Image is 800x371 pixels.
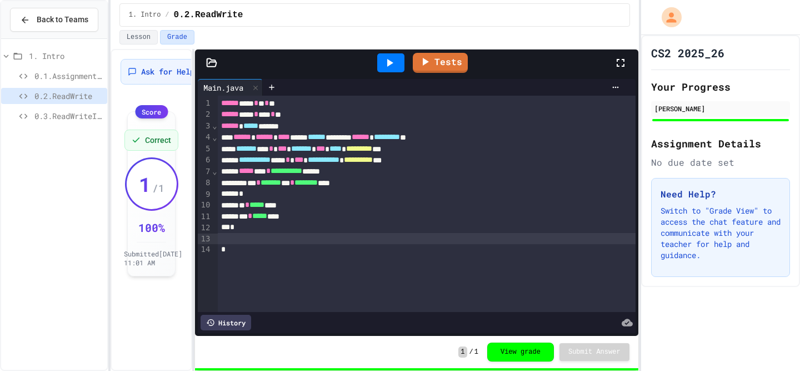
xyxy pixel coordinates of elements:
[34,90,103,102] span: 0.2.ReadWrite
[34,70,103,82] span: 0.1.AssignmentExample
[198,132,212,143] div: 4
[661,205,781,261] p: Switch to "Grade View" to access the chat feature and communicate with your teacher for help and ...
[559,343,629,361] button: Submit Answer
[198,234,212,245] div: 13
[135,105,168,118] div: Score
[29,50,103,62] span: 1. Intro
[651,156,790,169] div: No due date set
[650,4,684,30] div: My Account
[198,177,212,189] div: 8
[458,347,467,358] span: 1
[469,348,473,357] span: /
[198,244,212,255] div: 14
[198,222,212,234] div: 12
[198,144,212,155] div: 5
[212,133,217,142] span: Fold line
[198,155,212,166] div: 6
[198,79,263,96] div: Main.java
[119,30,158,44] button: Lesson
[34,110,103,122] span: 0.3.ReadWriteIntegers
[568,348,621,357] span: Submit Answer
[651,79,790,95] h2: Your Progress
[139,173,151,195] span: 1
[198,82,249,93] div: Main.java
[124,249,182,267] span: Submitted [DATE] 11:01 AM
[487,343,554,362] button: View grade
[145,135,171,146] span: Correct
[141,66,194,77] span: Ask for Help
[198,189,212,200] div: 9
[165,11,169,19] span: /
[654,103,787,113] div: [PERSON_NAME]
[198,166,212,177] div: 7
[201,315,251,330] div: History
[651,136,790,151] h2: Assignment Details
[198,121,212,132] div: 3
[10,8,98,32] button: Back to Teams
[129,11,161,19] span: 1. Intro
[138,220,165,235] div: 100 %
[661,187,781,201] h3: Need Help?
[651,45,724,61] h1: CS2 2025_26
[413,53,468,73] a: Tests
[474,348,478,357] span: 1
[152,180,164,196] span: / 1
[198,211,212,222] div: 11
[160,30,194,44] button: Grade
[212,121,217,130] span: Fold line
[174,8,243,22] span: 0.2.ReadWrite
[198,200,212,211] div: 10
[198,98,212,109] div: 1
[212,167,217,176] span: Fold line
[37,14,88,26] span: Back to Teams
[198,109,212,120] div: 2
